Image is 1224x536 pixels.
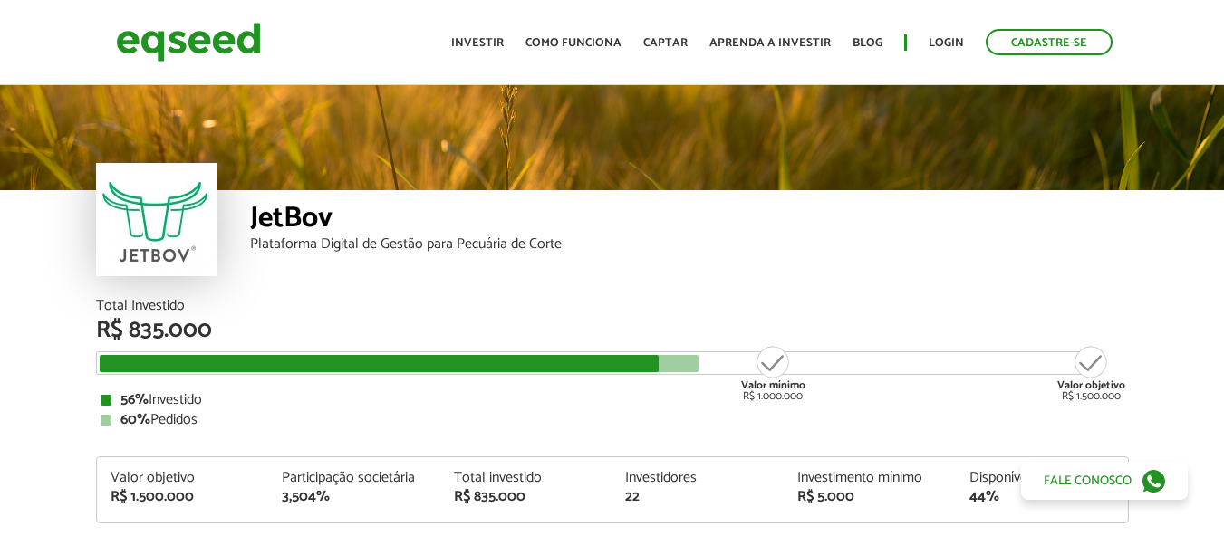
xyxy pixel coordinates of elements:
div: Investido [101,393,1124,407]
div: Investimento mínimo [797,471,942,485]
strong: Valor mínimo [741,377,805,394]
div: Total investido [454,471,599,485]
div: Valor objetivo [111,471,255,485]
div: R$ 1.500.000 [1057,344,1125,402]
div: Plataforma Digital de Gestão para Pecuária de Corte [250,237,1129,252]
a: Como funciona [525,37,622,49]
div: 22 [625,490,770,504]
div: Pedidos [101,413,1124,427]
a: Blog [853,37,882,49]
img: EqSeed [116,18,261,66]
a: Cadastre-se [986,29,1113,55]
div: R$ 1.000.000 [739,344,807,402]
a: Investir [451,37,504,49]
div: Total Investido [96,299,1129,313]
div: 3,504% [282,490,427,504]
div: R$ 5.000 [797,490,942,504]
div: 44% [969,490,1114,504]
div: R$ 835.000 [96,319,1129,342]
div: Investidores [625,471,770,485]
strong: 60% [120,407,150,432]
strong: 56% [120,388,149,412]
div: R$ 1.500.000 [111,490,255,504]
div: JetBov [250,204,1129,237]
a: Captar [643,37,688,49]
div: R$ 835.000 [454,490,599,504]
a: Login [929,37,964,49]
div: Participação societária [282,471,427,485]
strong: Valor objetivo [1057,377,1125,394]
a: Fale conosco [1021,462,1188,500]
a: Aprenda a investir [709,37,831,49]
